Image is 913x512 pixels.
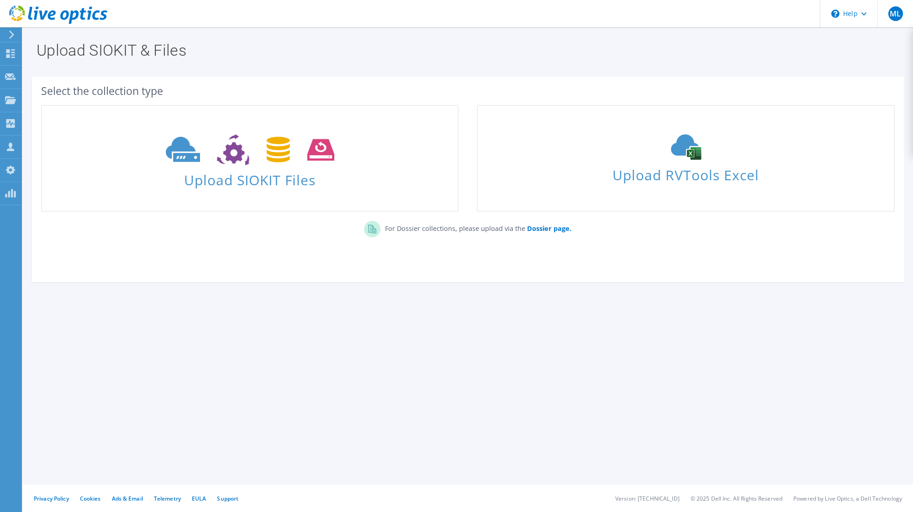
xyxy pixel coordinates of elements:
[112,495,143,502] a: Ads & Email
[691,495,782,502] li: © 2025 Dell Inc. All Rights Reserved
[154,495,181,502] a: Telemetry
[80,495,101,502] a: Cookies
[477,105,894,212] a: Upload RVTools Excel
[525,224,571,233] a: Dossier page.
[380,221,571,234] p: For Dossier collections, please upload via the
[217,495,238,502] a: Support
[41,105,459,212] a: Upload SIOKIT Files
[793,495,902,502] li: Powered by Live Optics, a Dell Technology
[615,495,680,502] li: Version: [TECHNICAL_ID]
[42,167,458,187] span: Upload SIOKIT Files
[888,6,903,21] span: ML
[34,495,69,502] a: Privacy Policy
[527,224,571,233] b: Dossier page.
[192,495,206,502] a: EULA
[41,86,895,96] div: Select the collection type
[478,163,893,183] span: Upload RVTools Excel
[831,10,839,18] svg: \n
[37,42,895,58] h1: Upload SIOKIT & Files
